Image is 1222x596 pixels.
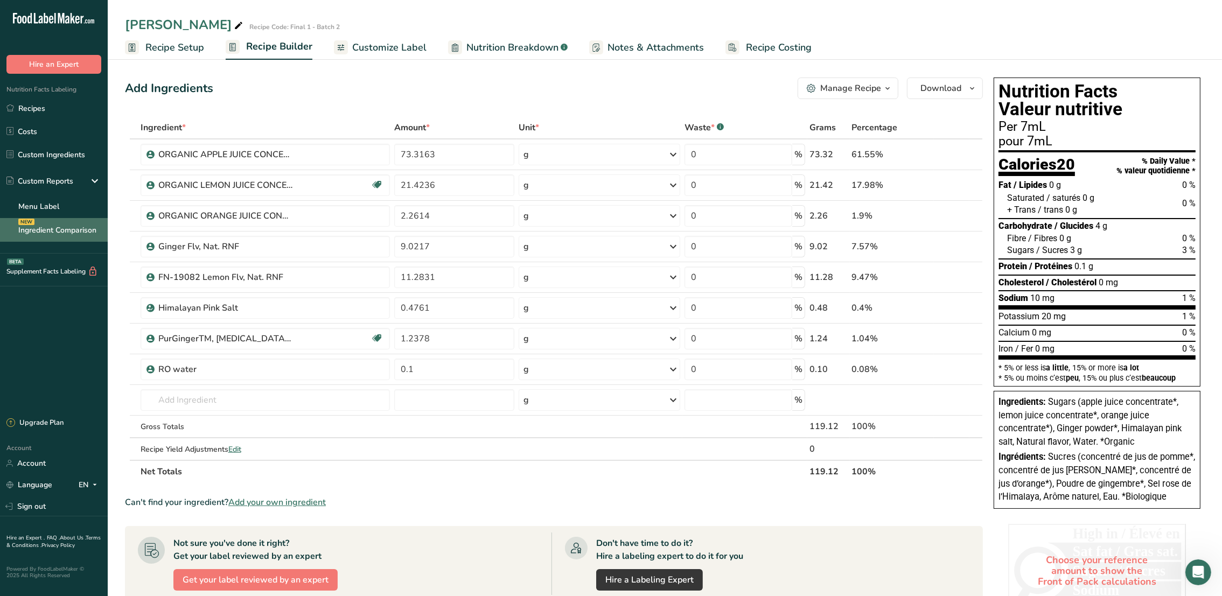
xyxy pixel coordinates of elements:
div: 1.04% [852,332,932,345]
span: Add your own ingredient [228,496,326,509]
span: 20 [1057,155,1075,173]
span: 1 % [1182,293,1196,303]
div: [PERSON_NAME] [125,15,245,34]
span: / Fibres [1028,233,1057,243]
span: / saturés [1046,193,1080,203]
span: beaucoup [1142,374,1176,382]
div: g [523,301,529,314]
div: EN [79,479,101,492]
div: Powered By FoodLabelMaker © 2025 All Rights Reserved [6,566,101,579]
span: / Glucides [1055,221,1093,231]
span: Fibre [1007,233,1026,243]
button: Get your label reviewed by an expert [173,569,338,591]
div: ORGANIC LEMON JUICE CONCENTRATE [158,179,293,192]
span: 0 g [1065,205,1077,215]
span: + Trans [1007,205,1036,215]
span: 4 g [1095,221,1107,231]
span: / Lipides [1014,180,1047,190]
span: 3 % [1182,245,1196,255]
div: Ginger Flv, Nat. RNF [158,240,293,253]
span: Sodium [998,293,1028,303]
div: 61.55% [852,148,932,161]
div: PurGingerTM, [MEDICAL_DATA], WS [158,332,293,345]
button: Hire an Expert [6,55,101,74]
div: 0.08% [852,363,932,376]
div: Not sure you've done it right? Get your label reviewed by an expert [173,537,322,563]
span: 0 % [1182,180,1196,190]
th: Net Totals [138,460,807,482]
div: Gross Totals [141,421,390,432]
span: Download [920,82,961,95]
span: Ingredient [141,121,186,134]
span: 10 mg [1030,293,1055,303]
div: RO water [158,363,293,376]
div: 17.98% [852,179,932,192]
div: BETA [7,258,24,265]
div: g [523,148,529,161]
span: 0 g [1083,193,1094,203]
div: g [523,332,529,345]
a: About Us . [60,534,86,542]
div: Recipe Code: Final 1 - Batch 2 [249,22,340,32]
a: Language [6,475,52,494]
span: Unit [519,121,539,134]
span: / Fer [1015,343,1033,354]
span: 0 g [1049,180,1061,190]
div: Can't find your ingredient? [125,496,983,509]
div: Waste [685,121,724,134]
span: Sucres (concentré de jus de pomme*, concentré de jus [PERSON_NAME]*, concentré de jus d’orange*),... [998,452,1195,502]
a: Recipe Costing [725,36,812,60]
iframe: Intercom live chat [1185,559,1211,585]
div: FN-19082 Lemon Flv, Nat. RNF [158,271,293,284]
a: FAQ . [47,534,60,542]
input: Add Ingredient [141,389,390,411]
div: 9.47% [852,271,932,284]
div: g [523,179,529,192]
span: Nutrition Breakdown [466,40,558,55]
span: Customize Label [352,40,427,55]
div: Himalayan Pink Salt [158,301,293,314]
span: Grams [809,121,836,134]
span: Ingrédients: [998,452,1046,462]
div: 0.48 [809,301,848,314]
div: 0 [809,443,848,455]
a: Nutrition Breakdown [448,36,568,60]
span: Protein [998,261,1027,271]
span: Sugars (apple juice concentrate*, lemon juice concentrate*, orange juice concentrate*), Ginger po... [998,397,1182,447]
a: Customize Label [334,36,427,60]
span: 0 % [1182,198,1196,208]
th: 100% [850,460,934,482]
div: Add Ingredients [125,80,213,97]
div: NEW [18,219,34,225]
span: 0 mg [1035,343,1055,354]
div: 119.12 [809,420,848,433]
span: a little [1046,363,1069,372]
span: Get your label reviewed by an expert [183,573,329,586]
span: Fat [998,180,1011,190]
div: 2.26 [809,209,848,222]
span: 0 mg [1032,327,1051,338]
span: Recipe Builder [246,39,312,54]
span: Recipe Setup [145,40,204,55]
span: Amount [394,121,430,134]
div: 11.28 [809,271,848,284]
div: * 5% ou moins c’est , 15% ou plus c’est [998,374,1196,382]
div: Custom Reports [6,176,73,187]
div: Per 7mL [998,121,1196,134]
span: 0 % [1182,233,1196,243]
span: a lot [1123,363,1139,372]
a: Recipe Builder [226,34,312,60]
span: Ingredients: [998,397,1046,407]
div: g [523,394,529,406]
a: Notes & Attachments [589,36,704,60]
span: / Protéines [1029,261,1072,271]
div: g [523,240,529,253]
button: Manage Recipe [798,78,898,99]
span: 0 g [1059,233,1071,243]
span: Sugars [1007,245,1034,255]
div: 9.02 [809,240,848,253]
div: Calories [998,157,1075,177]
span: Calcium [998,327,1030,338]
span: Iron [998,343,1013,354]
div: Recipe Yield Adjustments [141,444,390,455]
